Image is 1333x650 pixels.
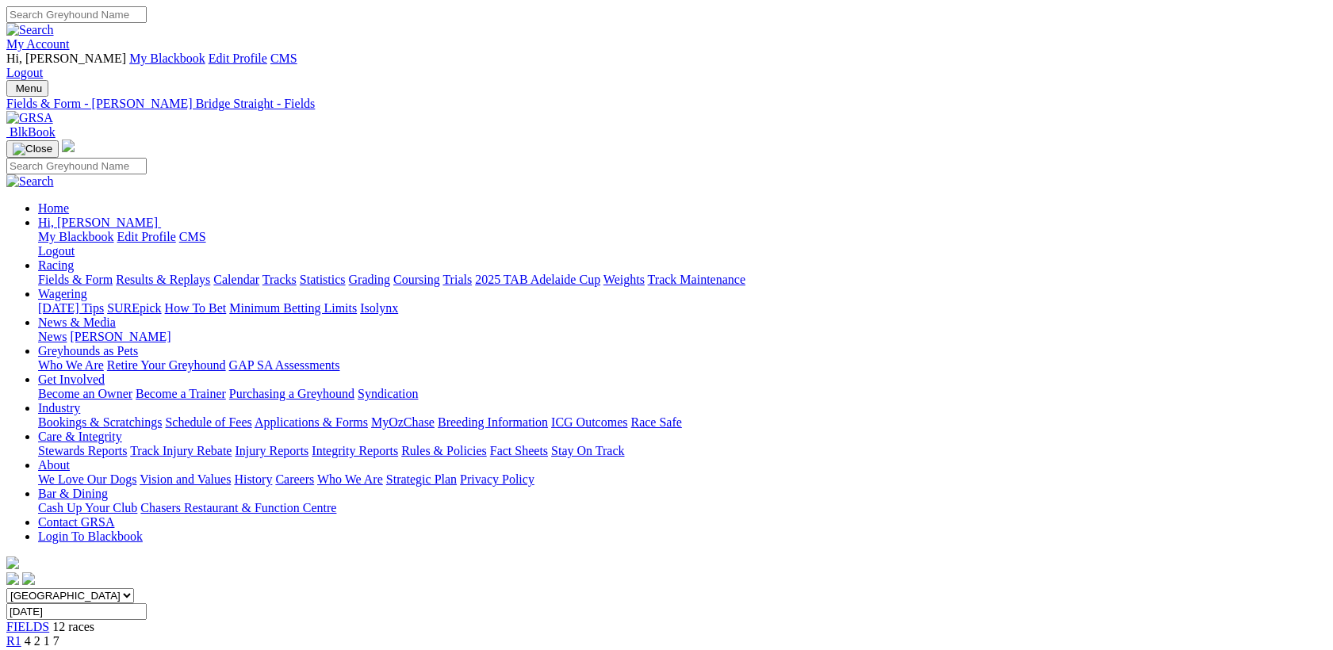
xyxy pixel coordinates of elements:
div: About [38,472,1327,487]
a: Privacy Policy [460,472,534,486]
img: facebook.svg [6,572,19,585]
input: Search [6,6,147,23]
a: Integrity Reports [312,444,398,457]
img: logo-grsa-white.png [6,556,19,569]
a: Rules & Policies [401,444,487,457]
div: News & Media [38,330,1327,344]
a: Track Maintenance [648,273,745,286]
a: Vision and Values [140,472,231,486]
a: Isolynx [360,301,398,315]
a: Bar & Dining [38,487,108,500]
a: CMS [179,230,206,243]
img: twitter.svg [22,572,35,585]
div: Get Involved [38,387,1327,401]
a: Results & Replays [116,273,210,286]
input: Select date [6,603,147,620]
a: My Blackbook [129,52,205,65]
a: Login To Blackbook [38,530,143,543]
a: Who We Are [317,472,383,486]
a: News [38,330,67,343]
a: MyOzChase [371,415,435,429]
a: Cash Up Your Club [38,501,137,514]
span: 12 races [52,620,94,633]
span: BlkBook [10,125,56,139]
a: Syndication [358,387,418,400]
a: Coursing [393,273,440,286]
a: History [234,472,272,486]
a: Hi, [PERSON_NAME] [38,216,161,229]
a: [PERSON_NAME] [70,330,170,343]
a: Trials [442,273,472,286]
a: Stay On Track [551,444,624,457]
a: Purchasing a Greyhound [229,387,354,400]
a: CMS [270,52,297,65]
img: Search [6,174,54,189]
button: Toggle navigation [6,140,59,158]
a: ICG Outcomes [551,415,627,429]
a: Calendar [213,273,259,286]
div: Care & Integrity [38,444,1327,458]
a: Applications & Forms [255,415,368,429]
a: About [38,458,70,472]
a: Logout [6,66,43,79]
a: Edit Profile [209,52,267,65]
a: Grading [349,273,390,286]
div: Racing [38,273,1327,287]
a: Become a Trainer [136,387,226,400]
a: Logout [38,244,75,258]
a: News & Media [38,315,116,329]
a: BlkBook [6,125,56,139]
a: Racing [38,258,74,272]
a: [DATE] Tips [38,301,104,315]
a: FIELDS [6,620,49,633]
button: Toggle navigation [6,80,48,97]
a: Bookings & Scratchings [38,415,162,429]
a: My Account [6,37,70,51]
a: Careers [275,472,314,486]
a: Contact GRSA [38,515,114,529]
span: 4 2 1 7 [25,634,59,648]
a: Greyhounds as Pets [38,344,138,357]
img: Close [13,143,52,155]
a: We Love Our Dogs [38,472,136,486]
a: Fact Sheets [490,444,548,457]
a: Chasers Restaurant & Function Centre [140,501,336,514]
a: SUREpick [107,301,161,315]
a: Track Injury Rebate [130,444,232,457]
a: Fields & Form [38,273,113,286]
a: Weights [603,273,645,286]
div: Bar & Dining [38,501,1327,515]
a: R1 [6,634,21,648]
input: Search [6,158,147,174]
a: Statistics [300,273,346,286]
a: GAP SA Assessments [229,358,340,372]
div: Industry [38,415,1327,430]
div: Greyhounds as Pets [38,358,1327,373]
span: Menu [16,82,42,94]
a: Become an Owner [38,387,132,400]
a: Fields & Form - [PERSON_NAME] Bridge Straight - Fields [6,97,1327,111]
a: Race Safe [630,415,681,429]
a: My Blackbook [38,230,114,243]
a: Who We Are [38,358,104,372]
a: Strategic Plan [386,472,457,486]
a: Home [38,201,69,215]
a: Care & Integrity [38,430,122,443]
img: Search [6,23,54,37]
a: Wagering [38,287,87,300]
a: Industry [38,401,80,415]
img: logo-grsa-white.png [62,140,75,152]
a: Get Involved [38,373,105,386]
a: Breeding Information [438,415,548,429]
div: My Account [6,52,1327,80]
div: Wagering [38,301,1327,315]
a: Retire Your Greyhound [107,358,226,372]
a: How To Bet [165,301,227,315]
span: Hi, [PERSON_NAME] [38,216,158,229]
span: Hi, [PERSON_NAME] [6,52,126,65]
a: Tracks [262,273,297,286]
a: 2025 TAB Adelaide Cup [475,273,600,286]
